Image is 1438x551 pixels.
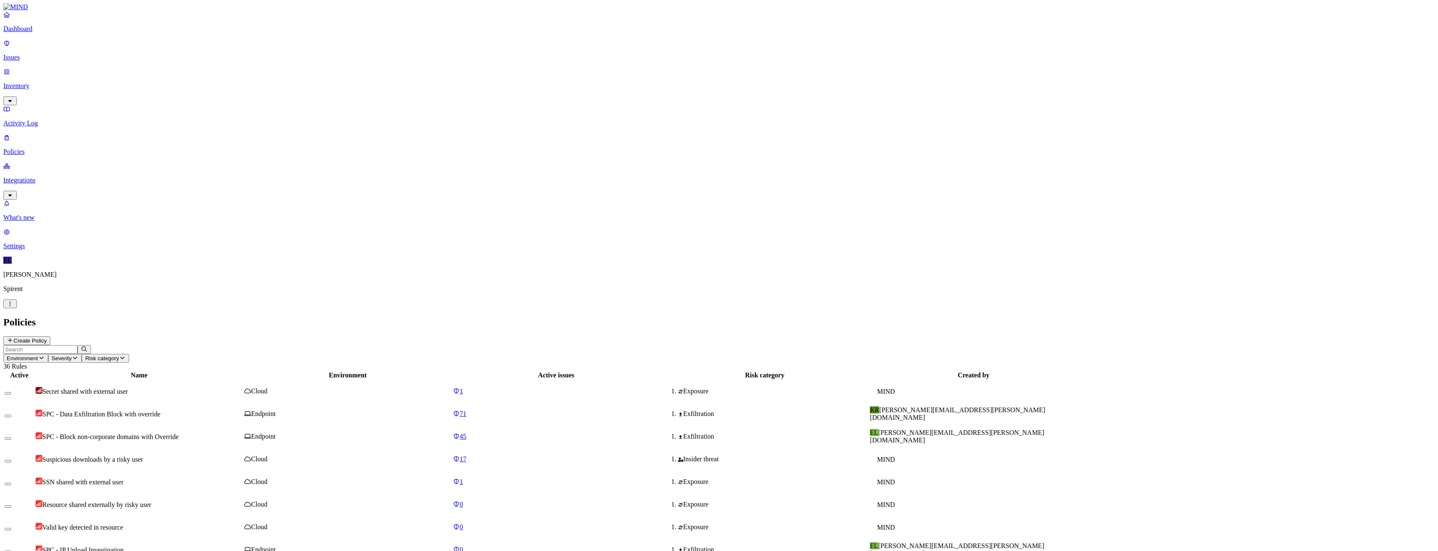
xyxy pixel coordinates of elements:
div: Name [36,372,243,379]
span: EL [870,542,878,549]
span: 1 [460,387,463,395]
span: SPC - Block non-corporate domains with Override [42,433,178,440]
div: Exposure [678,387,868,395]
img: severity-high [36,410,42,416]
div: Active [5,372,34,379]
span: MIND [877,456,895,463]
img: mind-logo-icon [870,478,877,484]
span: Resource shared externally by risky user [42,501,151,508]
img: severity-high [36,523,42,530]
img: severity-high [36,500,42,507]
p: Settings [3,242,1435,250]
span: Endpoint [251,433,276,440]
img: mind-logo-icon [870,523,877,530]
div: Environment [244,372,451,379]
input: Search [3,345,78,354]
div: Risk category [661,372,868,379]
span: Risk category [85,355,119,361]
img: MIND [3,3,28,11]
span: Severity [52,355,72,361]
div: Active issues [453,372,660,379]
span: Suspicious downloads by a risky user [42,456,143,463]
span: EL [3,257,12,264]
span: Cloud [251,478,267,485]
div: Exfiltration [678,410,868,418]
span: MIND [877,478,895,486]
img: mind-logo-icon [870,387,877,394]
span: SSN shared with external user [42,478,124,486]
span: 36 Rules [3,363,27,370]
img: mind-logo-icon [870,500,877,507]
img: severity-high [36,455,42,462]
img: severity-high [36,478,42,484]
p: What's new [3,214,1435,221]
div: Insider threat [678,455,868,463]
img: mind-logo-icon [870,455,877,462]
div: Created by [870,372,1077,379]
span: 1 [460,478,463,485]
span: Cloud [251,455,267,463]
span: 71 [460,410,466,417]
h2: Policies [3,317,1435,328]
span: 0 [460,523,463,530]
div: Exfiltration [678,433,868,440]
p: Inventory [3,82,1435,90]
span: 45 [460,433,466,440]
span: Endpoint [251,410,276,417]
img: severity-high [36,432,42,439]
span: [PERSON_NAME][EMAIL_ADDRESS][PERSON_NAME][DOMAIN_NAME] [870,406,1045,421]
span: MIND [877,388,895,395]
span: Secret shared with external user [42,388,128,395]
p: [PERSON_NAME] [3,271,1435,278]
p: Dashboard [3,25,1435,33]
p: Activity Log [3,120,1435,127]
div: Exposure [678,478,868,486]
div: Exposure [678,501,868,508]
img: severity-critical [36,387,42,394]
span: Cloud [251,523,267,530]
div: Exposure [678,523,868,531]
span: KR [870,406,879,413]
span: EL [870,429,878,436]
span: SPC - Data Exfiltration Block with override [42,411,160,418]
span: [PERSON_NAME][EMAIL_ADDRESS][PERSON_NAME][DOMAIN_NAME] [870,429,1044,444]
span: MIND [877,501,895,508]
span: MIND [877,524,895,531]
span: Valid key detected in resource [42,524,123,531]
span: 17 [460,455,466,463]
p: Policies [3,148,1435,156]
span: Cloud [251,501,267,508]
span: Cloud [251,387,267,395]
button: Create Policy [3,336,50,345]
p: Spirent [3,285,1435,293]
span: Environment [7,355,38,361]
span: 0 [460,501,463,508]
p: Issues [3,54,1435,61]
p: Integrations [3,177,1435,184]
